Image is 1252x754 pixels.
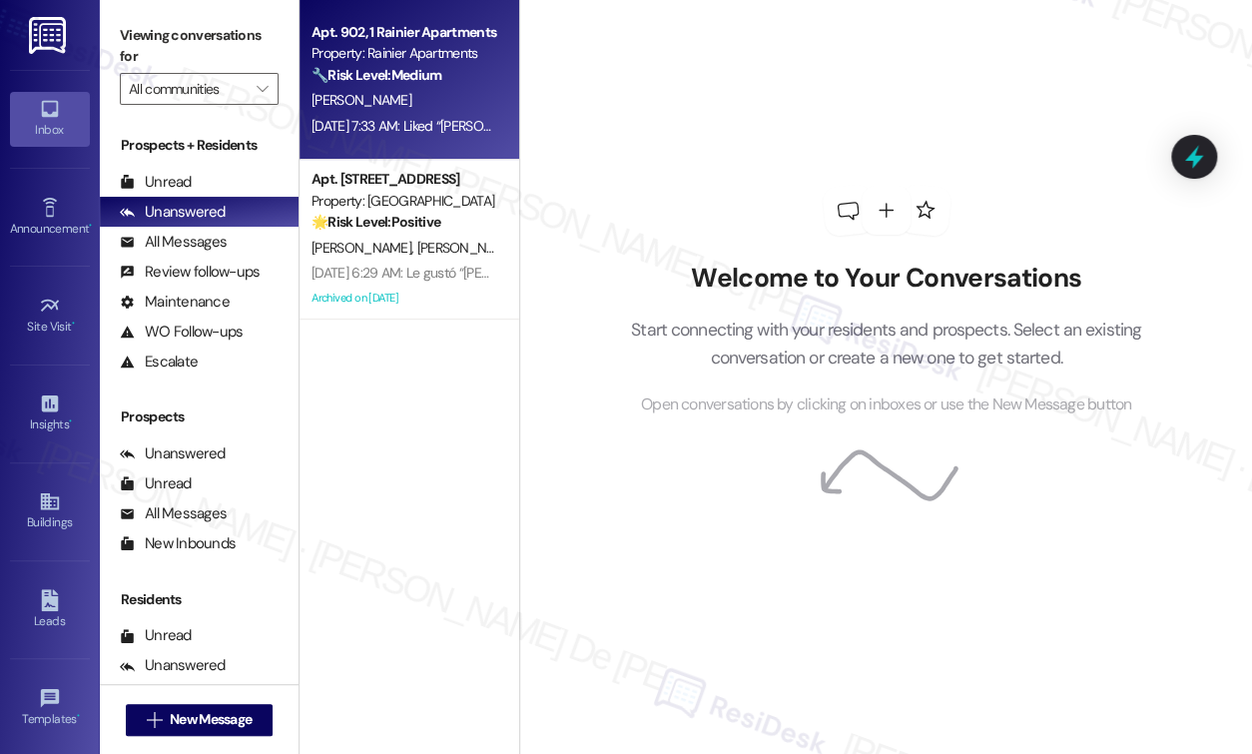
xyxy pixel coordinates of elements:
[10,92,90,146] a: Inbox
[120,473,192,494] div: Unread
[312,91,411,109] span: [PERSON_NAME]
[120,322,243,343] div: WO Follow-ups
[641,392,1131,417] span: Open conversations by clicking on inboxes or use the New Message button
[120,352,198,373] div: Escalate
[77,709,80,723] span: •
[129,73,247,105] input: All communities
[120,443,226,464] div: Unanswered
[120,232,227,253] div: All Messages
[120,20,279,73] label: Viewing conversations for
[89,219,92,233] span: •
[312,22,496,43] div: Apt. 902, 1 Rainier Apartments
[72,317,75,331] span: •
[120,625,192,646] div: Unread
[312,191,496,212] div: Property: [GEOGRAPHIC_DATA]
[312,213,440,231] strong: 🌟 Risk Level: Positive
[120,202,226,223] div: Unanswered
[312,43,496,64] div: Property: Rainier Apartments
[10,386,90,440] a: Insights •
[120,655,226,676] div: Unanswered
[100,406,299,427] div: Prospects
[10,681,90,735] a: Templates •
[601,316,1172,373] p: Start connecting with your residents and prospects. Select an existing conversation or create a n...
[10,583,90,637] a: Leads
[170,709,252,730] span: New Message
[100,589,299,610] div: Residents
[120,503,227,524] div: All Messages
[120,172,192,193] div: Unread
[120,533,236,554] div: New Inbounds
[10,484,90,538] a: Buildings
[417,239,517,257] span: [PERSON_NAME]
[312,66,441,84] strong: 🔧 Risk Level: Medium
[312,117,1062,135] div: [DATE] 7:33 AM: Liked “[PERSON_NAME] (Rainier Apartments): Got it! I'll keep you updated once I h...
[310,286,498,311] div: Archived on [DATE]
[100,135,299,156] div: Prospects + Residents
[126,704,274,736] button: New Message
[120,292,230,313] div: Maintenance
[29,17,70,54] img: ResiDesk Logo
[312,169,496,190] div: Apt. [STREET_ADDRESS]
[257,81,268,97] i: 
[147,712,162,728] i: 
[312,239,417,257] span: [PERSON_NAME]
[10,289,90,343] a: Site Visit •
[601,263,1172,295] h2: Welcome to Your Conversations
[69,414,72,428] span: •
[120,262,260,283] div: Review follow-ups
